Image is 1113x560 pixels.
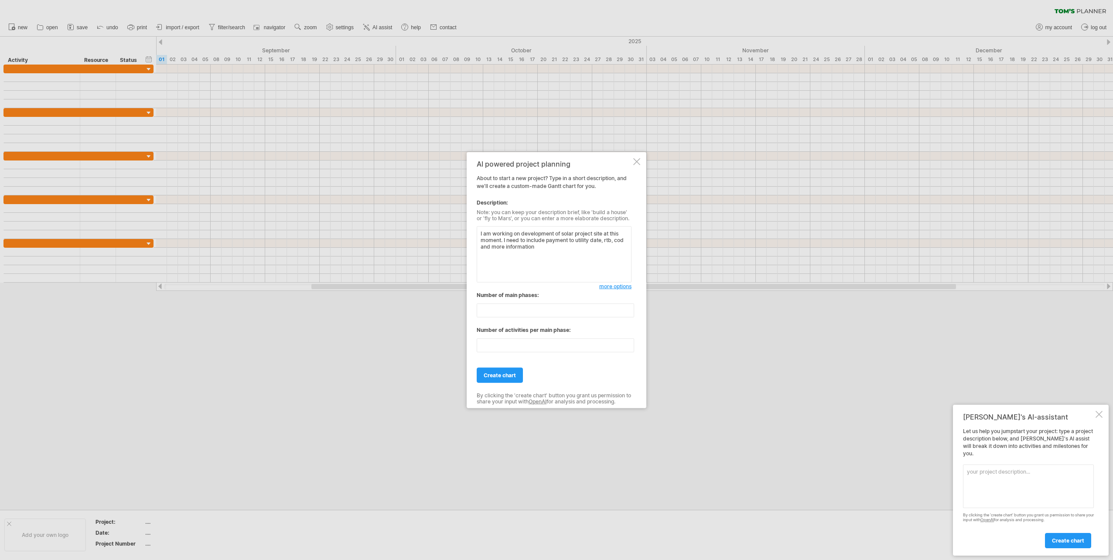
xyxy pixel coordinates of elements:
div: Number of activities per main phase: [477,326,632,334]
div: Note: you can keep your description brief, like 'build a house' or 'fly to Mars', or you can ente... [477,209,632,222]
div: Let us help you jumpstart your project: type a project description below, and [PERSON_NAME]'s AI ... [963,428,1094,548]
div: By clicking the 'create chart' button you grant us permission to share your input with for analys... [477,393,632,405]
div: Number of main phases: [477,291,632,299]
a: create chart [1045,533,1091,548]
div: AI powered project planning [477,160,632,168]
div: Description: [477,199,632,207]
div: [PERSON_NAME]'s AI-assistant [963,413,1094,421]
div: About to start a new project? Type in a short description, and we'll create a custom-made Gantt c... [477,160,632,400]
a: more options [599,283,632,290]
a: OpenAI [529,398,546,405]
span: create chart [1052,537,1084,544]
a: create chart [477,368,523,383]
a: OpenAI [980,517,994,522]
span: create chart [484,372,516,379]
div: By clicking the 'create chart' button you grant us permission to share your input with for analys... [963,513,1094,522]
